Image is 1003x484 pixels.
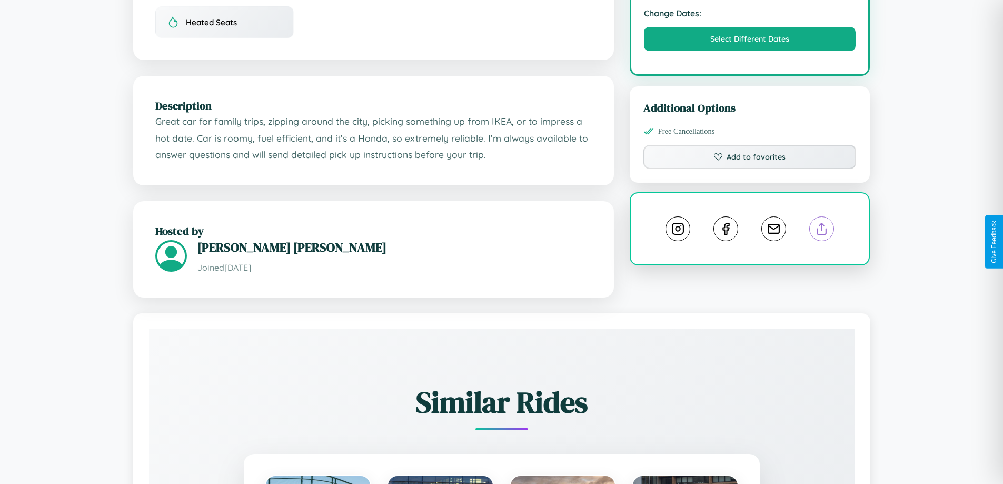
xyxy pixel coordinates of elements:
[197,239,592,256] h3: [PERSON_NAME] [PERSON_NAME]
[197,260,592,275] p: Joined [DATE]
[643,100,857,115] h3: Additional Options
[643,145,857,169] button: Add to favorites
[658,127,715,136] span: Free Cancellations
[644,8,856,18] strong: Change Dates:
[186,382,818,422] h2: Similar Rides
[155,223,592,239] h2: Hosted by
[990,221,998,263] div: Give Feedback
[155,113,592,163] p: Great car for family trips, zipping around the city, picking something up from IKEA, or to impres...
[155,98,592,113] h2: Description
[644,27,856,51] button: Select Different Dates
[186,17,237,27] span: Heated Seats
